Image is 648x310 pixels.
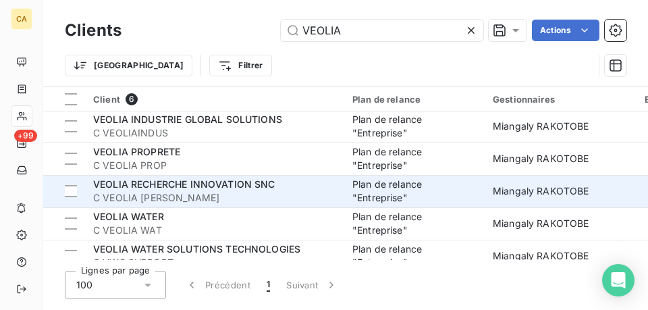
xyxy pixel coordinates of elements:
[93,224,336,237] span: C VEOLIA WAT
[493,153,589,164] span: Miangaly RAKOTOBE
[93,146,180,157] span: VEOLIA PROPRETE
[259,271,278,299] button: 1
[493,120,589,132] span: Miangaly RAKOTOBE
[76,278,92,292] span: 100
[126,93,138,105] span: 6
[93,191,336,205] span: C VEOLIA [PERSON_NAME]
[493,94,617,105] div: Gestionnaires
[11,8,32,30] div: CA
[93,113,282,125] span: VEOLIA INDUSTRIE GLOBAL SOLUTIONS
[177,271,259,299] button: Précédent
[267,278,270,292] span: 1
[352,145,477,172] div: Plan de relance "Entreprise"
[493,250,589,261] span: Miangaly RAKOTOBE
[352,94,477,105] div: Plan de relance
[93,159,336,172] span: C VEOLIA PROP
[493,217,589,229] span: Miangaly RAKOTOBE
[93,178,275,190] span: VEOLIA RECHERCHE INNOVATION SNC
[65,18,122,43] h3: Clients
[352,178,477,205] div: Plan de relance "Entreprise"
[532,20,599,41] button: Actions
[602,264,634,296] div: Open Intercom Messenger
[352,210,477,237] div: Plan de relance "Entreprise"
[93,243,300,255] span: VEOLIA WATER SOLUTIONS TECHNOLOGIES
[65,55,192,76] button: [GEOGRAPHIC_DATA]
[493,185,589,197] span: Miangaly RAKOTOBE
[93,211,164,222] span: VEOLIA WATER
[93,126,336,140] span: C VEOLIAINDUS
[281,20,483,41] input: Rechercher
[278,271,346,299] button: Suivant
[209,55,271,76] button: Filtrer
[14,130,37,142] span: +99
[352,242,477,269] div: Plan de relance "Entreprise"
[352,113,477,140] div: Plan de relance "Entreprise"
[93,94,120,105] span: Client
[93,256,336,269] span: C VWS SUPPORT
